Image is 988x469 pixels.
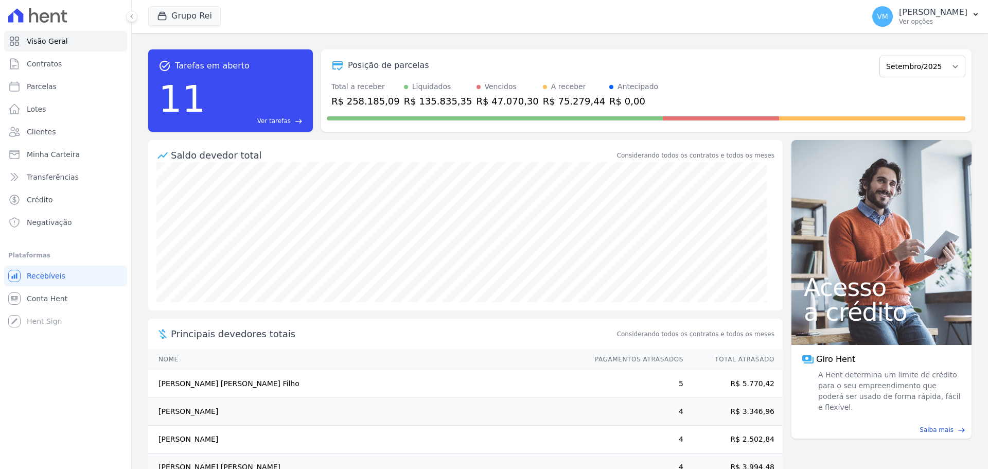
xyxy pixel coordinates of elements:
[617,81,658,92] div: Antecipado
[27,293,67,304] span: Conta Hent
[148,398,585,426] td: [PERSON_NAME]
[4,189,127,210] a: Crédito
[148,426,585,454] td: [PERSON_NAME]
[684,426,783,454] td: R$ 2.502,84
[4,212,127,233] a: Negativação
[4,144,127,165] a: Minha Carteira
[877,13,888,20] span: VM
[4,167,127,187] a: Transferências
[816,370,961,413] span: A Hent determina um limite de crédito para o seu empreendimento que poderá ser usado de forma ráp...
[4,288,127,309] a: Conta Hent
[27,217,72,228] span: Negativação
[4,99,127,119] a: Lotes
[585,370,684,398] td: 5
[27,149,80,160] span: Minha Carteira
[4,54,127,74] a: Contratos
[331,81,400,92] div: Total a receber
[804,275,959,300] span: Acesso
[27,104,46,114] span: Lotes
[148,370,585,398] td: [PERSON_NAME] [PERSON_NAME] Filho
[609,94,658,108] div: R$ 0,00
[27,195,53,205] span: Crédito
[585,349,684,370] th: Pagamentos Atrasados
[798,425,965,435] a: Saiba mais east
[27,36,68,46] span: Visão Geral
[585,398,684,426] td: 4
[543,94,605,108] div: R$ 75.279,44
[485,81,517,92] div: Vencidos
[899,7,967,18] p: [PERSON_NAME]
[4,121,127,142] a: Clientes
[257,116,291,126] span: Ver tarefas
[348,59,429,72] div: Posição de parcelas
[404,94,472,108] div: R$ 135.835,35
[551,81,586,92] div: A receber
[175,60,250,72] span: Tarefas em aberto
[158,60,171,72] span: task_alt
[412,81,451,92] div: Liquidados
[27,271,65,281] span: Recebíveis
[617,151,774,160] div: Considerando todos os contratos e todos os meses
[171,327,615,341] span: Principais devedores totais
[158,72,206,126] div: 11
[816,353,855,366] span: Giro Hent
[585,426,684,454] td: 4
[4,76,127,97] a: Parcelas
[4,31,127,51] a: Visão Geral
[4,266,127,286] a: Recebíveis
[27,59,62,69] span: Contratos
[899,18,967,26] p: Ver opções
[295,117,303,125] span: east
[684,398,783,426] td: R$ 3.346,96
[27,127,56,137] span: Clientes
[210,116,303,126] a: Ver tarefas east
[958,426,965,434] span: east
[920,425,954,435] span: Saiba mais
[171,148,615,162] div: Saldo devedor total
[27,172,79,182] span: Transferências
[331,94,400,108] div: R$ 258.185,09
[684,349,783,370] th: Total Atrasado
[148,6,221,26] button: Grupo Rei
[804,300,959,324] span: a crédito
[864,2,988,31] button: VM [PERSON_NAME] Ver opções
[477,94,539,108] div: R$ 47.070,30
[617,329,774,339] span: Considerando todos os contratos e todos os meses
[684,370,783,398] td: R$ 5.770,42
[8,249,123,262] div: Plataformas
[148,349,585,370] th: Nome
[27,81,57,92] span: Parcelas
